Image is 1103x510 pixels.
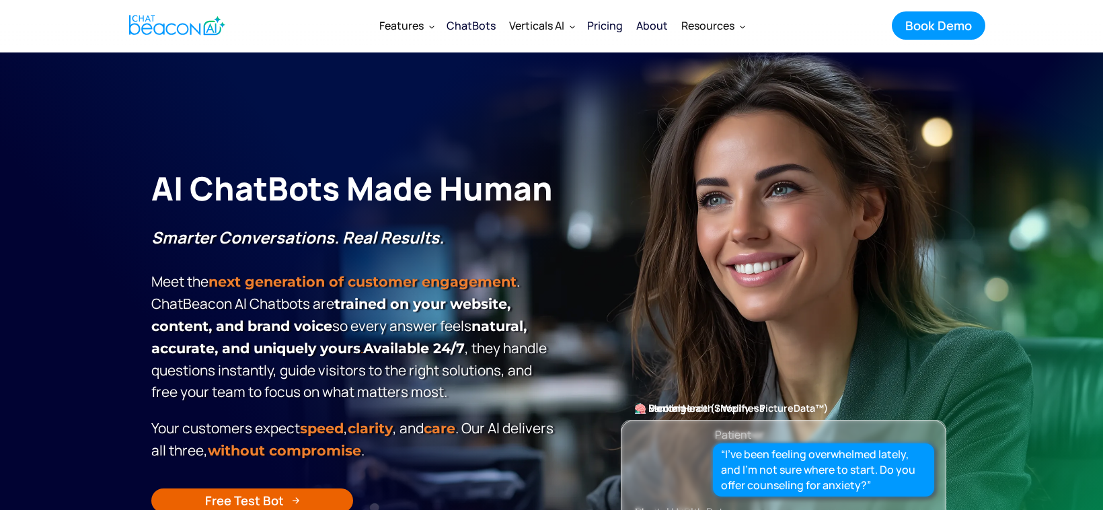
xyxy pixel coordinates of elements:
[892,11,985,40] a: Book Demo
[447,16,496,35] div: ChatBots
[636,16,668,35] div: About
[429,24,434,29] img: Dropdown
[440,8,502,43] a: ChatBots
[363,340,465,357] strong: Available 24/7
[740,24,745,29] img: Dropdown
[292,497,300,505] img: Arrow
[205,492,284,509] div: Free Test Bot
[621,399,946,418] div: 🧠 Mental Health / Wellness
[379,16,424,35] div: Features
[348,420,393,437] span: clarity
[208,273,517,290] strong: next generation of customer engagement
[151,417,558,462] p: Your customers expect , , and . Our Al delivers all three, .
[151,167,558,210] h1: AI ChatBots Made Human
[570,24,575,29] img: Dropdown
[300,420,344,437] strong: speed
[721,447,927,494] div: “I’ve been feeling overwhelmed lately, and I’m not sure where to start. Do you offer counseling f...
[580,8,630,43] a: Pricing
[208,442,361,459] span: without compromise
[681,16,734,35] div: Resources
[151,227,558,402] p: Meet the . ChatBeacon Al Chatbots are so every answer feels , they handle questions instantly, gu...
[715,425,751,444] div: Patient
[424,420,455,437] span: care
[509,16,564,35] div: Verticals AI
[630,8,675,43] a: About
[587,16,623,35] div: Pricing
[151,226,444,248] strong: Smarter Conversations. Real Results.
[905,17,972,34] div: Book Demo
